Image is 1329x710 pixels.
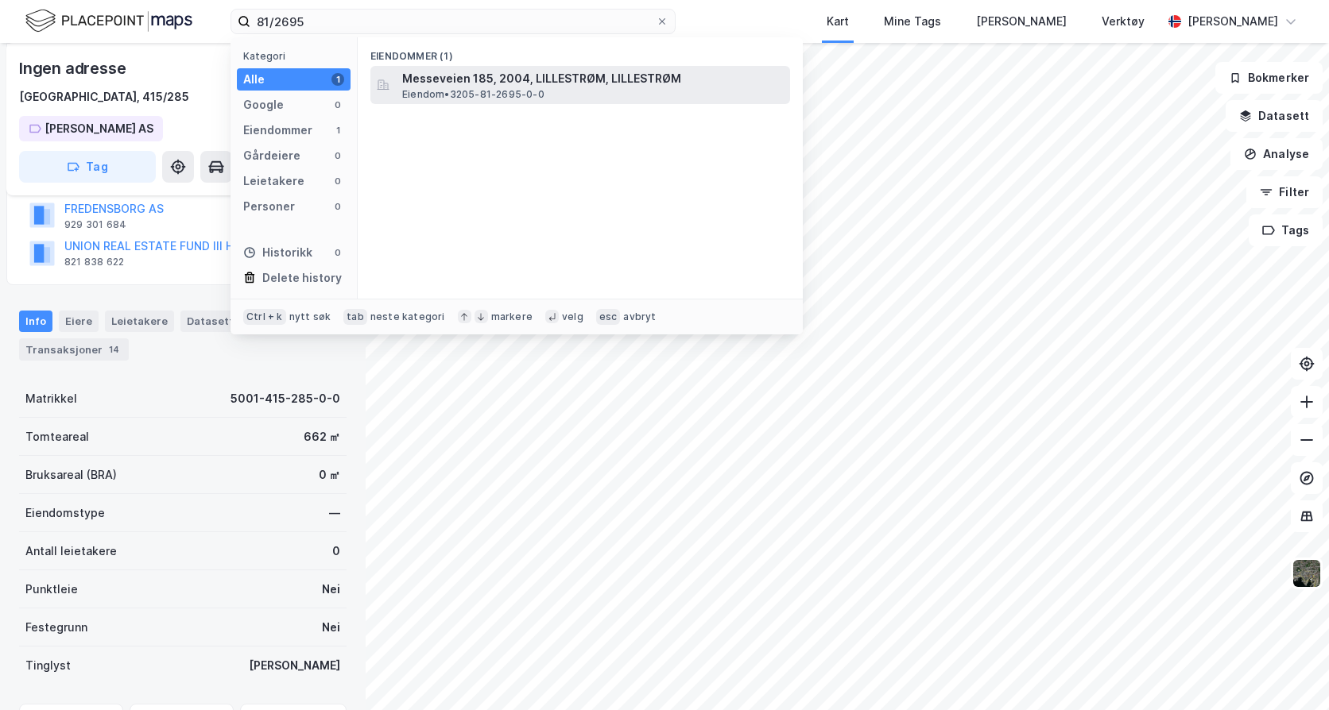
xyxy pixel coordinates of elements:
div: 1 [331,124,344,137]
div: Gårdeiere [243,146,300,165]
div: Festegrunn [25,618,87,637]
div: markere [491,311,533,323]
div: Punktleie [25,580,78,599]
div: Alle [243,70,265,89]
div: Verktøy [1102,12,1145,31]
div: [PERSON_NAME] [1188,12,1278,31]
img: 9k= [1292,558,1322,588]
div: Leietakere [243,172,304,191]
div: Tinglyst [25,656,71,675]
div: Historikk [243,243,312,262]
div: 0 [332,542,340,561]
div: Ingen adresse [19,56,129,81]
div: Kategori [243,50,351,62]
div: Eiendomstype [25,504,105,523]
div: Delete history [262,268,342,287]
div: 0 [331,200,344,213]
div: Matrikkel [25,389,77,408]
div: esc [596,309,621,325]
span: Messeveien 185, 2004, LILLESTRØM, LILLESTRØM [402,69,784,88]
div: Datasett [180,311,240,331]
div: Mine Tags [884,12,941,31]
div: 0 [331,149,344,162]
div: 0 [331,246,344,259]
div: 929 301 684 [64,218,126,231]
div: 0 ㎡ [319,465,340,484]
div: tab [343,309,367,325]
div: velg [562,311,583,323]
div: 821 838 622 [64,256,124,268]
button: Datasett [1226,100,1323,132]
div: Nei [322,618,340,637]
div: [GEOGRAPHIC_DATA], 415/285 [19,87,189,106]
div: 5001-415-285-0-0 [231,389,340,408]
div: Personer [243,197,295,216]
div: Kontrollprogram for chat [1250,634,1329,710]
button: Analyse [1230,138,1323,170]
div: Leietakere [105,311,174,331]
div: Info [19,311,52,331]
img: logo.f888ab2527a4732fd821a326f86c7f29.svg [25,7,192,35]
div: 0 [331,98,344,111]
div: nytt søk [289,311,331,323]
button: Bokmerker [1215,62,1323,94]
div: Nei [322,580,340,599]
div: — [329,504,340,523]
div: avbryt [623,311,656,323]
div: Google [243,95,284,114]
button: Filter [1246,176,1323,208]
button: Tag [19,151,156,183]
div: [PERSON_NAME] [249,656,340,675]
div: 1 [331,73,344,86]
div: [PERSON_NAME] AS [45,119,153,138]
div: Eiere [59,311,99,331]
div: Tomteareal [25,427,89,446]
div: Bruksareal (BRA) [25,465,117,484]
div: Ctrl + k [243,309,286,325]
div: 14 [106,341,122,357]
iframe: Chat Widget [1250,634,1329,710]
div: 662 ㎡ [304,427,340,446]
div: Eiendommer [243,121,312,140]
input: Søk på adresse, matrikkel, gårdeiere, leietakere eller personer [250,10,656,33]
span: Eiendom • 3205-81-2695-0-0 [402,88,544,101]
div: Eiendommer (1) [358,37,803,66]
div: 0 [331,175,344,187]
div: [PERSON_NAME] [976,12,1067,31]
div: neste kategori [370,311,445,323]
div: Transaksjoner [19,338,129,361]
div: Antall leietakere [25,542,117,561]
div: Kart [827,12,849,31]
button: Tags [1249,214,1323,246]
